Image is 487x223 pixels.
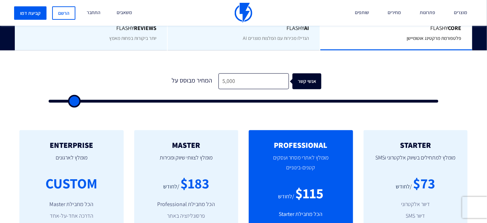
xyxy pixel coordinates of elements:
li: הכל מחבילת Starter [259,210,343,218]
div: v 4.0.25 [20,11,35,17]
div: /לחודש [278,193,294,201]
div: אנשי קשר [299,73,328,89]
h2: PROFESSIONAL [259,141,343,149]
span: הגדילו מכירות עם המלצות מוצרים AI [243,35,309,41]
div: Domain: [DOMAIN_NAME] [18,18,78,24]
b: Core [448,24,462,32]
h2: ENTERPRISE [30,141,113,149]
a: קביעת דמו [14,6,47,20]
b: REVIEWS [134,24,156,32]
div: Keywords by Traffic [78,42,119,46]
li: הכל מחבילת Professional [145,200,228,209]
span: Flashy [331,24,462,32]
span: Flashy [178,24,309,32]
li: פרסונליזציה באתר [145,212,228,220]
span: פלטפורמת מרקטינג אוטומיישן [407,35,462,41]
img: tab_keywords_by_traffic_grey.svg [70,41,76,47]
p: מומלץ לצוותי שיווק ומכירות [145,149,228,173]
div: CUSTOM [45,173,97,193]
li: הכל מחבילת Master [30,200,113,209]
b: AI [304,24,309,32]
span: Flashy [25,24,156,32]
img: logo_orange.svg [11,11,17,17]
a: הרשם [52,6,75,20]
p: מומלץ לאתרי מסחר ועסקים קטנים-בינוניים [259,149,343,183]
div: $183 [180,173,209,193]
div: $115 [295,183,323,203]
div: /לחודש [396,183,412,191]
p: מומלץ לארגונים [30,149,113,173]
div: /לחודש [163,183,179,191]
li: דיוור SMS [374,212,457,220]
img: tab_domain_overview_orange.svg [19,41,25,47]
div: $73 [413,173,435,193]
span: יותר ביקורות בפחות מאמץ [109,35,156,41]
h2: STARTER [374,141,457,149]
div: המחיר מבוסס על [166,73,218,89]
li: הדרכה אחד-על-אחד [30,212,113,220]
div: Domain Overview [27,42,63,46]
p: מומלץ למתחילים בשיווק אלקטרוני וSMS [374,149,457,173]
img: website_grey.svg [11,18,17,24]
li: דיוור אלקטרוני [374,200,457,209]
h2: MASTER [145,141,228,149]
